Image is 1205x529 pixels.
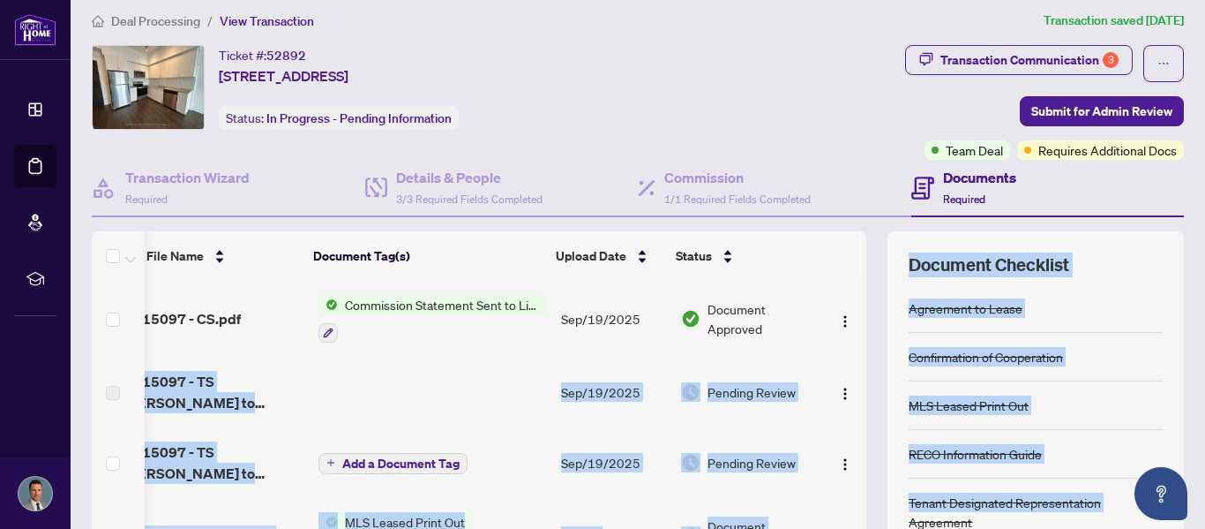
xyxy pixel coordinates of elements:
[676,246,712,266] span: Status
[1134,467,1187,520] button: Open asap
[549,231,669,281] th: Upload Date
[707,453,796,472] span: Pending Review
[838,457,852,472] img: Logo
[909,299,1022,318] div: Agreement to Lease
[838,314,852,329] img: Logo
[125,167,250,188] h4: Transaction Wizard
[220,13,314,29] span: View Transaction
[681,382,700,402] img: Document Status
[681,453,700,472] img: Document Status
[111,13,200,29] span: Deal Processing
[554,357,674,427] td: Sep/19/2025
[396,193,543,206] span: 3/3 Required Fields Completed
[831,449,859,477] button: Logo
[338,295,547,314] span: Commission Statement Sent to Listing Brokerage
[219,106,459,130] div: Status:
[909,253,1069,277] span: Document Checklist
[112,231,306,281] th: (12) File Name
[1103,52,1119,68] div: 3
[124,308,241,329] span: 2515097 - CS.pdf
[1157,57,1170,70] span: ellipsis
[554,427,674,498] td: Sep/19/2025
[909,347,1063,367] div: Confirmation of Cooperation
[266,110,452,126] span: In Progress - Pending Information
[554,281,674,357] td: Sep/19/2025
[905,45,1133,75] button: Transaction Communication3
[909,396,1029,415] div: MLS Leased Print Out
[943,193,985,206] span: Required
[125,193,168,206] span: Required
[306,231,549,281] th: Document Tag(s)
[707,382,796,402] span: Pending Review
[124,442,304,484] span: 2515097 - TS [PERSON_NAME] to review.pdf
[318,451,468,474] button: Add a Document Tag
[707,299,817,338] span: Document Approved
[266,48,306,64] span: 52892
[946,140,1003,160] span: Team Deal
[556,246,626,266] span: Upload Date
[219,45,306,65] div: Ticket #:
[940,46,1119,74] div: Transaction Communication
[326,458,335,467] span: plus
[1020,96,1184,126] button: Submit for Admin Review
[943,167,1016,188] h4: Documents
[909,444,1042,464] div: RECO Information Guide
[664,193,811,206] span: 1/1 Required Fields Completed
[396,167,543,188] h4: Details & People
[831,305,859,333] button: Logo
[664,167,811,188] h4: Commission
[92,15,104,27] span: home
[1038,140,1177,160] span: Requires Additional Docs
[318,453,468,474] button: Add a Document Tag
[318,295,338,314] img: Status Icon
[1031,97,1172,125] span: Submit for Admin Review
[124,371,304,413] span: 2515097 - TS [PERSON_NAME] to review.pdf
[119,246,204,266] span: (12) File Name
[318,295,547,343] button: Status IconCommission Statement Sent to Listing Brokerage
[207,11,213,31] li: /
[342,457,460,470] span: Add a Document Tag
[681,309,700,329] img: Document Status
[669,231,819,281] th: Status
[1044,11,1184,31] article: Transaction saved [DATE]
[14,13,56,46] img: logo
[838,387,852,401] img: Logo
[831,378,859,406] button: Logo
[19,477,52,510] img: Profile Icon
[219,65,348,87] span: [STREET_ADDRESS]
[93,46,204,129] img: IMG-S12352664_1.jpg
